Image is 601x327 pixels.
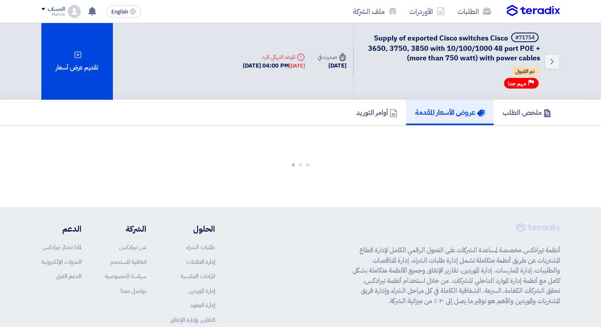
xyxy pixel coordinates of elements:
a: طلبات الشراء [186,243,215,252]
div: صدرت في [318,53,346,61]
h5: Supply of exported Cisco switches Cisco 3650, 3750, 3850 with 10/100/1000 48 port POE + (more tha... [363,33,540,63]
div: الموعد النهائي للرد [243,53,305,61]
div: Menna [41,12,65,17]
div: [DATE] [318,61,346,70]
a: عن تيرادكس [119,243,146,252]
a: سياسة الخصوصية [105,272,146,281]
a: المزادات العكسية [180,272,215,281]
a: ملخص الطلب [494,100,560,125]
li: الحلول [170,223,215,235]
button: English [106,5,141,18]
a: الطلبات [451,2,497,21]
img: Teradix logo [507,5,560,17]
div: الحساب [48,6,65,13]
p: أنظمة تيرادكس مخصصة لمساعدة الشركات على التحول الرقمي الكامل لإدارة قطاع المشتريات عن طريق أنظمة ... [353,245,560,306]
div: تقديم عرض أسعار [41,23,113,100]
a: اتفاقية المستخدم [110,257,146,266]
a: ملف الشركة [347,2,403,21]
h5: ملخص الطلب [502,108,551,117]
a: التقارير وإدارة الإنفاق [170,315,215,324]
a: أوامر التوريد [347,100,406,125]
h5: عروض الأسعار المقدمة [415,108,485,117]
a: إدارة العقود [190,301,215,310]
a: الندوات الإلكترونية [41,257,81,266]
h5: أوامر التوريد [356,108,397,117]
li: الشركة [105,223,146,235]
div: [DATE] 04:00 PM [243,61,305,70]
div: [DATE] [289,62,305,70]
span: مهم جدا [508,80,526,87]
li: الدعم [41,223,81,235]
a: تواصل معنا [120,286,146,295]
a: لماذا تختار تيرادكس [42,243,81,252]
div: #71754 [515,35,535,41]
span: English [111,9,128,15]
a: إدارة الموردين [188,286,215,295]
a: الأوردرات [403,2,451,21]
a: إدارة الطلبات [186,257,215,266]
img: profile_test.png [68,5,81,18]
a: عروض الأسعار المقدمة [406,100,494,125]
span: تم القبول [511,67,539,76]
span: Supply of exported Cisco switches Cisco 3650, 3750, 3850 with 10/100/1000 48 port POE + (more tha... [368,33,540,63]
a: الدعم الفني [56,272,81,281]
